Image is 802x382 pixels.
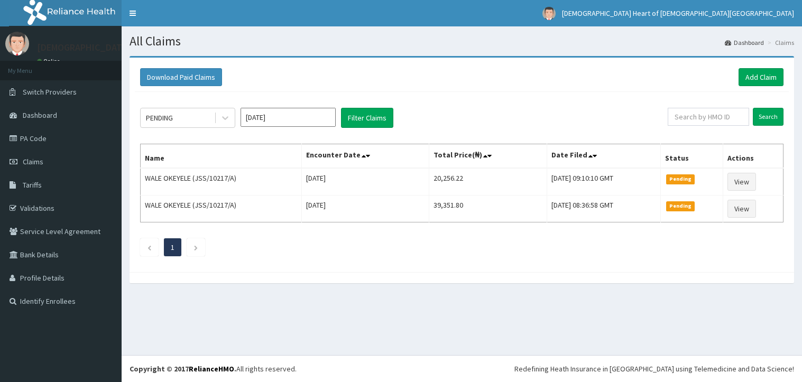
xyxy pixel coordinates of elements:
[130,364,236,374] strong: Copyright © 2017 .
[23,87,77,97] span: Switch Providers
[146,113,173,123] div: PENDING
[23,180,42,190] span: Tariffs
[122,355,802,382] footer: All rights reserved.
[739,68,783,86] a: Add Claim
[140,68,222,86] button: Download Paid Claims
[37,58,62,65] a: Online
[668,108,749,126] input: Search by HMO ID
[193,243,198,252] a: Next page
[562,8,794,18] span: [DEMOGRAPHIC_DATA] Heart of [DEMOGRAPHIC_DATA][GEOGRAPHIC_DATA]
[727,200,756,218] a: View
[189,364,234,374] a: RelianceHMO
[37,43,351,52] p: [DEMOGRAPHIC_DATA] Heart of [DEMOGRAPHIC_DATA][GEOGRAPHIC_DATA]
[341,108,393,128] button: Filter Claims
[547,144,660,169] th: Date Filed
[666,174,695,184] span: Pending
[429,195,547,222] td: 39,351.80
[301,195,429,222] td: [DATE]
[723,144,783,169] th: Actions
[547,168,660,195] td: [DATE] 09:10:10 GMT
[542,7,556,20] img: User Image
[23,110,57,120] span: Dashboard
[660,144,723,169] th: Status
[141,144,302,169] th: Name
[753,108,783,126] input: Search
[147,243,152,252] a: Previous page
[547,195,660,222] td: [DATE] 08:36:58 GMT
[130,34,794,48] h1: All Claims
[429,168,547,195] td: 20,256.22
[765,38,794,47] li: Claims
[5,32,29,55] img: User Image
[666,201,695,211] span: Pending
[23,157,43,166] span: Claims
[725,38,764,47] a: Dashboard
[514,364,794,374] div: Redefining Heath Insurance in [GEOGRAPHIC_DATA] using Telemedicine and Data Science!
[429,144,547,169] th: Total Price(₦)
[141,195,302,222] td: WALE OKEYELE (JSS/10217/A)
[241,108,336,127] input: Select Month and Year
[301,168,429,195] td: [DATE]
[301,144,429,169] th: Encounter Date
[141,168,302,195] td: WALE OKEYELE (JSS/10217/A)
[171,243,174,252] a: Page 1 is your current page
[727,173,756,191] a: View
